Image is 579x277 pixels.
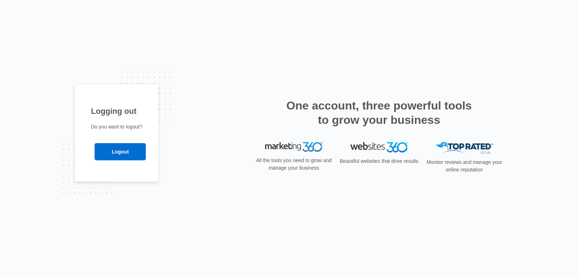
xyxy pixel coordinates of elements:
[350,142,408,152] img: Websites 360
[339,157,419,165] p: Beautiful websites that drive results
[436,142,493,154] img: Top Rated Local
[284,98,474,127] h2: One account, three powerful tools to grow your business
[265,142,322,152] img: Marketing 360
[424,159,504,174] p: Monitor reviews and manage your online reputation
[95,143,146,160] input: Logout
[254,157,334,172] p: All the tools you need to grow and manage your business
[91,105,142,117] h1: Logging out
[91,123,142,131] p: Do you want to logout?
